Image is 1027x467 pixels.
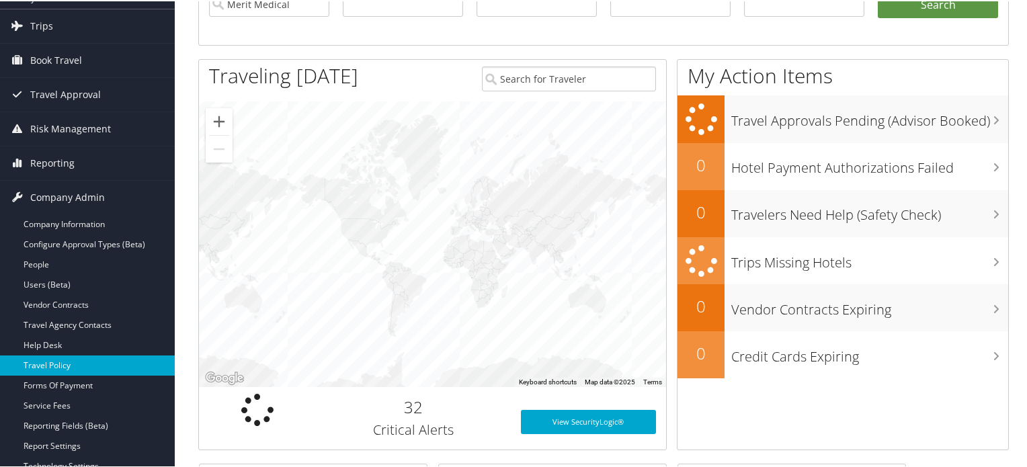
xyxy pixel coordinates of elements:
[482,65,657,90] input: Search for Traveler
[202,368,247,386] img: Google
[326,419,501,438] h3: Critical Alerts
[206,107,233,134] button: Zoom in
[677,236,1008,284] a: Trips Missing Hotels
[677,94,1008,142] a: Travel Approvals Pending (Advisor Booked)
[677,330,1008,377] a: 0Credit Cards Expiring
[30,77,101,110] span: Travel Approval
[731,292,1008,318] h3: Vendor Contracts Expiring
[731,151,1008,176] h3: Hotel Payment Authorizations Failed
[677,153,725,175] h2: 0
[677,200,725,222] h2: 0
[677,341,725,364] h2: 0
[519,376,577,386] button: Keyboard shortcuts
[30,42,82,76] span: Book Travel
[30,179,105,213] span: Company Admin
[677,60,1008,89] h1: My Action Items
[585,377,635,384] span: Map data ©2025
[30,8,53,42] span: Trips
[677,189,1008,236] a: 0Travelers Need Help (Safety Check)
[731,245,1008,271] h3: Trips Missing Hotels
[521,409,657,433] a: View SecurityLogic®
[30,145,75,179] span: Reporting
[643,377,662,384] a: Terms (opens in new tab)
[677,142,1008,189] a: 0Hotel Payment Authorizations Failed
[202,368,247,386] a: Open this area in Google Maps (opens a new window)
[677,294,725,316] h2: 0
[731,103,1008,129] h3: Travel Approvals Pending (Advisor Booked)
[209,60,358,89] h1: Traveling [DATE]
[206,134,233,161] button: Zoom out
[326,394,501,417] h2: 32
[30,111,111,144] span: Risk Management
[731,198,1008,223] h3: Travelers Need Help (Safety Check)
[677,283,1008,330] a: 0Vendor Contracts Expiring
[731,339,1008,365] h3: Credit Cards Expiring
